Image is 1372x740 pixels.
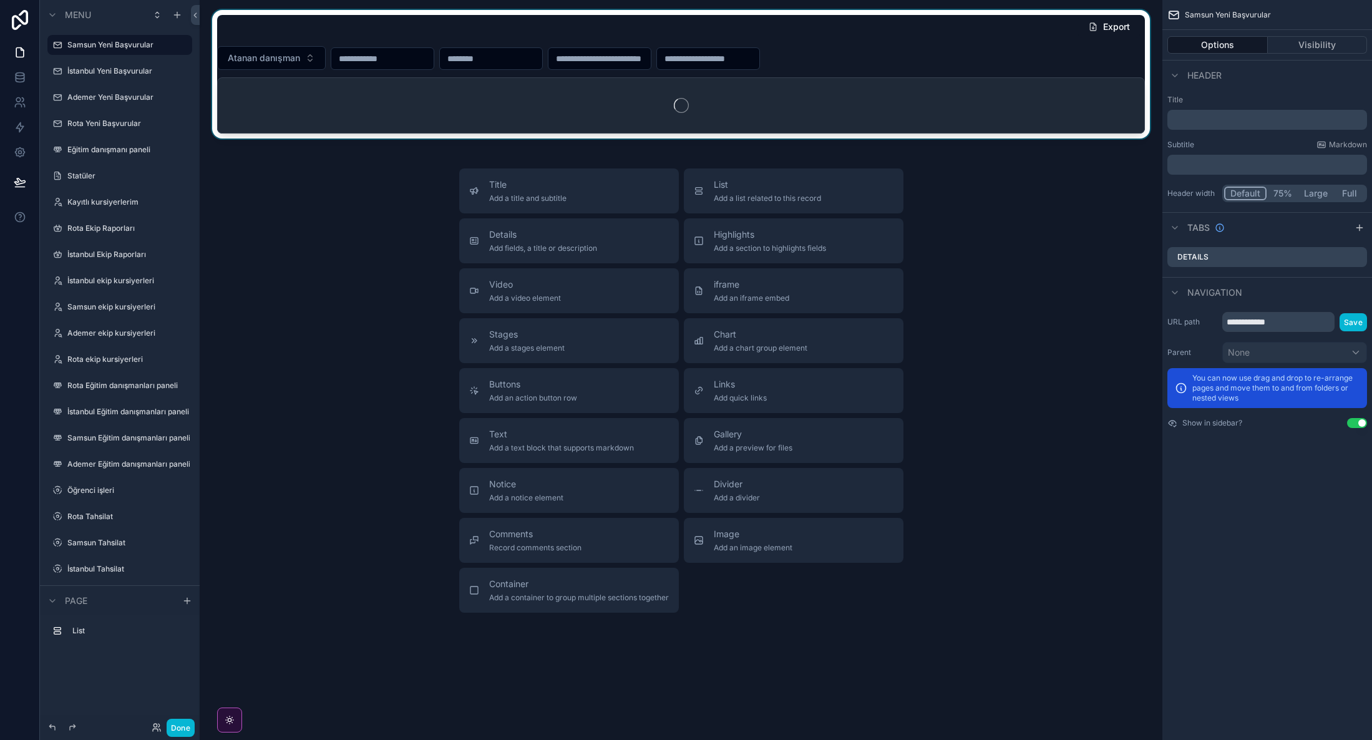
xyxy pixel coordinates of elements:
[714,193,821,203] span: Add a list related to this record
[489,578,669,590] span: Container
[684,518,903,563] button: ImageAdd an image element
[65,9,91,21] span: Menu
[1187,222,1210,234] span: Tabs
[67,302,190,312] label: Samsun ekip kursiyerleri
[1187,69,1222,82] span: Header
[67,171,190,181] label: Statüler
[67,459,190,469] label: Ademer Eğitim danışmanları paneli
[714,278,789,291] span: iframe
[714,343,807,353] span: Add a chart group element
[1268,36,1368,54] button: Visibility
[489,593,669,603] span: Add a container to group multiple sections together
[489,228,597,241] span: Details
[67,92,190,102] label: Ademer Yeni Başvurular
[1316,140,1367,150] a: Markdown
[67,407,190,417] label: İstanbul Eğitim danışmanları paneli
[67,66,190,76] label: İstanbul Yeni Başvurular
[67,276,190,286] a: İstanbul ekip kursiyerleri
[489,328,565,341] span: Stages
[1298,187,1333,200] button: Large
[1167,348,1217,358] label: Parent
[67,250,190,260] label: İstanbul Ekip Raporları
[67,223,190,233] label: Rota Ekip Raporları
[65,595,87,607] span: Page
[459,468,679,513] button: NoticeAdd a notice element
[459,318,679,363] button: StagesAdd a stages element
[1224,187,1267,200] button: Default
[67,381,190,391] label: Rota Eğitim danışmanları paneli
[67,328,190,338] label: Ademer ekip kursiyerleri
[1167,155,1367,175] div: scrollable content
[1340,313,1367,331] button: Save
[684,268,903,313] button: iframeAdd an iframe embed
[1222,342,1367,363] button: None
[489,178,567,191] span: Title
[1185,10,1271,20] span: Samsun Yeni Başvurular
[714,228,826,241] span: Highlights
[40,615,200,653] div: scrollable content
[67,197,190,207] label: Kayıtlı kursiyerlerim
[714,528,792,540] span: Image
[1267,187,1298,200] button: 75%
[684,218,903,263] button: HighlightsAdd a section to highlights fields
[1187,286,1242,299] span: Navigation
[489,243,597,253] span: Add fields, a title or description
[67,564,190,574] label: İstanbul Tahsilat
[67,40,185,50] label: Samsun Yeni Başvurular
[1329,140,1367,150] span: Markdown
[714,243,826,253] span: Add a section to highlights fields
[1167,317,1217,327] label: URL path
[684,368,903,413] button: LinksAdd quick links
[489,493,563,503] span: Add a notice element
[489,543,581,553] span: Record comments section
[714,293,789,303] span: Add an iframe embed
[489,293,561,303] span: Add a video element
[714,443,792,453] span: Add a preview for files
[1167,110,1367,130] div: scrollable content
[67,145,190,155] label: Eğitim danışmanı paneli
[167,719,195,737] button: Done
[459,218,679,263] button: DetailsAdd fields, a title or description
[67,433,190,443] a: Samsun Eğitim danışmanları paneli
[67,485,190,495] label: Öğrenci işleri
[714,393,767,403] span: Add quick links
[489,528,581,540] span: Comments
[714,478,760,490] span: Divider
[67,538,190,548] label: Samsun Tahsilat
[459,368,679,413] button: ButtonsAdd an action button row
[714,543,792,553] span: Add an image element
[489,343,565,353] span: Add a stages element
[1167,188,1217,198] label: Header width
[684,168,903,213] button: ListAdd a list related to this record
[1192,373,1360,403] p: You can now use drag and drop to re-arrange pages and move them to and from folders or nested views
[1167,36,1268,54] button: Options
[459,568,679,613] button: ContainerAdd a container to group multiple sections together
[67,354,190,364] label: Rota ekip kursiyerleri
[459,168,679,213] button: TitleAdd a title and subtitle
[67,119,190,129] label: Rota Yeni Başvurular
[1182,418,1242,428] label: Show in sidebar?
[684,468,903,513] button: DividerAdd a divider
[489,428,634,441] span: Text
[714,493,760,503] span: Add a divider
[1167,95,1367,105] label: Title
[72,626,187,636] label: List
[489,478,563,490] span: Notice
[459,418,679,463] button: TextAdd a text block that supports markdown
[684,418,903,463] button: GalleryAdd a preview for files
[67,512,190,522] label: Rota Tahsilat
